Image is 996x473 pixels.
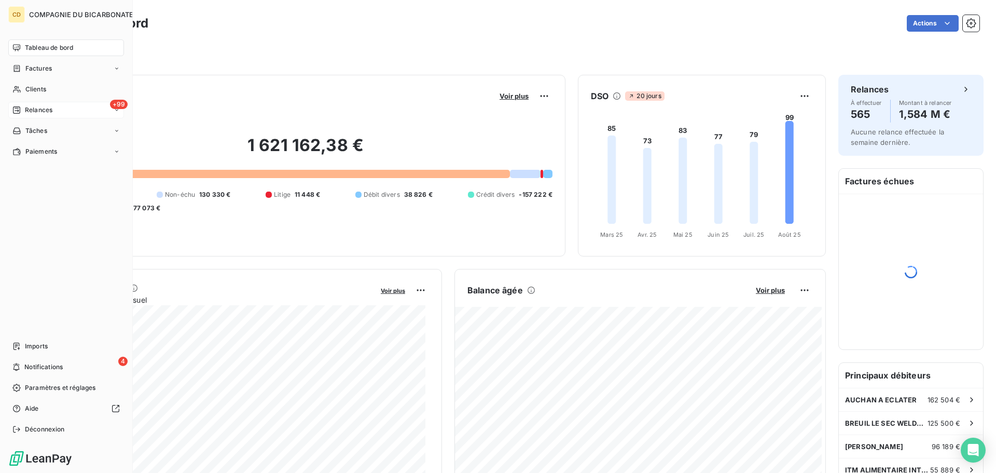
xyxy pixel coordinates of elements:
a: Paramètres et réglages [8,380,124,396]
div: CD [8,6,25,23]
a: Factures [8,60,124,77]
span: Voir plus [500,92,529,100]
span: Voir plus [756,286,785,294]
span: Paiements [25,147,57,156]
span: 4 [118,357,128,366]
span: -157 222 € [519,190,552,199]
span: AUCHAN A ECLATER [845,396,917,404]
span: BREUIL LE SEC WELDOM ENTREPOT-30 [845,419,928,427]
span: Clients [25,85,46,94]
tspan: Juin 25 [708,231,729,238]
a: +99Relances [8,102,124,118]
a: Clients [8,81,124,98]
span: À effectuer [851,100,882,106]
span: Paramètres et réglages [25,383,95,393]
a: Aide [8,400,124,417]
tspan: Août 25 [778,231,801,238]
h2: 1 621 162,38 € [59,135,552,166]
span: Relances [25,105,52,115]
span: +99 [110,100,128,109]
span: Montant à relancer [899,100,952,106]
span: Chiffre d'affaires mensuel [59,294,374,305]
h6: DSO [591,90,608,102]
h4: 565 [851,106,882,123]
a: Tableau de bord [8,39,124,56]
span: -77 073 € [130,204,160,213]
a: Imports [8,338,124,355]
h6: Relances [851,83,889,96]
tspan: Juil. 25 [743,231,764,238]
span: Notifications [24,362,63,372]
span: 125 500 € [928,419,960,427]
tspan: Avr. 25 [638,231,657,238]
img: Logo LeanPay [8,450,73,467]
span: 96 189 € [932,442,960,451]
h6: Principaux débiteurs [839,363,983,388]
span: 20 jours [625,91,664,101]
span: Aucune relance effectuée la semaine dernière. [851,128,944,146]
h6: Factures échues [839,169,983,194]
span: Tableau de bord [25,43,73,52]
span: COMPAGNIE DU BICARBONATE [29,10,134,19]
span: 162 504 € [928,396,960,404]
button: Voir plus [378,286,408,295]
span: Débit divers [364,190,400,199]
span: Factures [25,64,52,73]
a: Tâches [8,123,124,139]
span: Voir plus [381,287,405,294]
a: Paiements [8,143,124,160]
span: Tâches [25,126,47,136]
span: 11 448 € [295,190,320,199]
tspan: Mai 25 [673,231,693,238]
span: Litige [274,190,290,199]
span: Crédit divers [476,190,515,199]
button: Voir plus [496,91,532,101]
h6: Balance âgée [467,284,523,296]
span: Aide [25,404,39,413]
button: Actions [907,15,959,32]
span: 38 826 € [404,190,433,199]
span: Déconnexion [25,425,65,434]
button: Voir plus [753,286,788,295]
div: Open Intercom Messenger [961,438,986,463]
h4: 1,584 M € [899,106,952,123]
span: 130 330 € [199,190,230,199]
tspan: Mars 25 [600,231,623,238]
span: Imports [25,342,48,351]
span: Non-échu [165,190,195,199]
span: [PERSON_NAME] [845,442,903,451]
